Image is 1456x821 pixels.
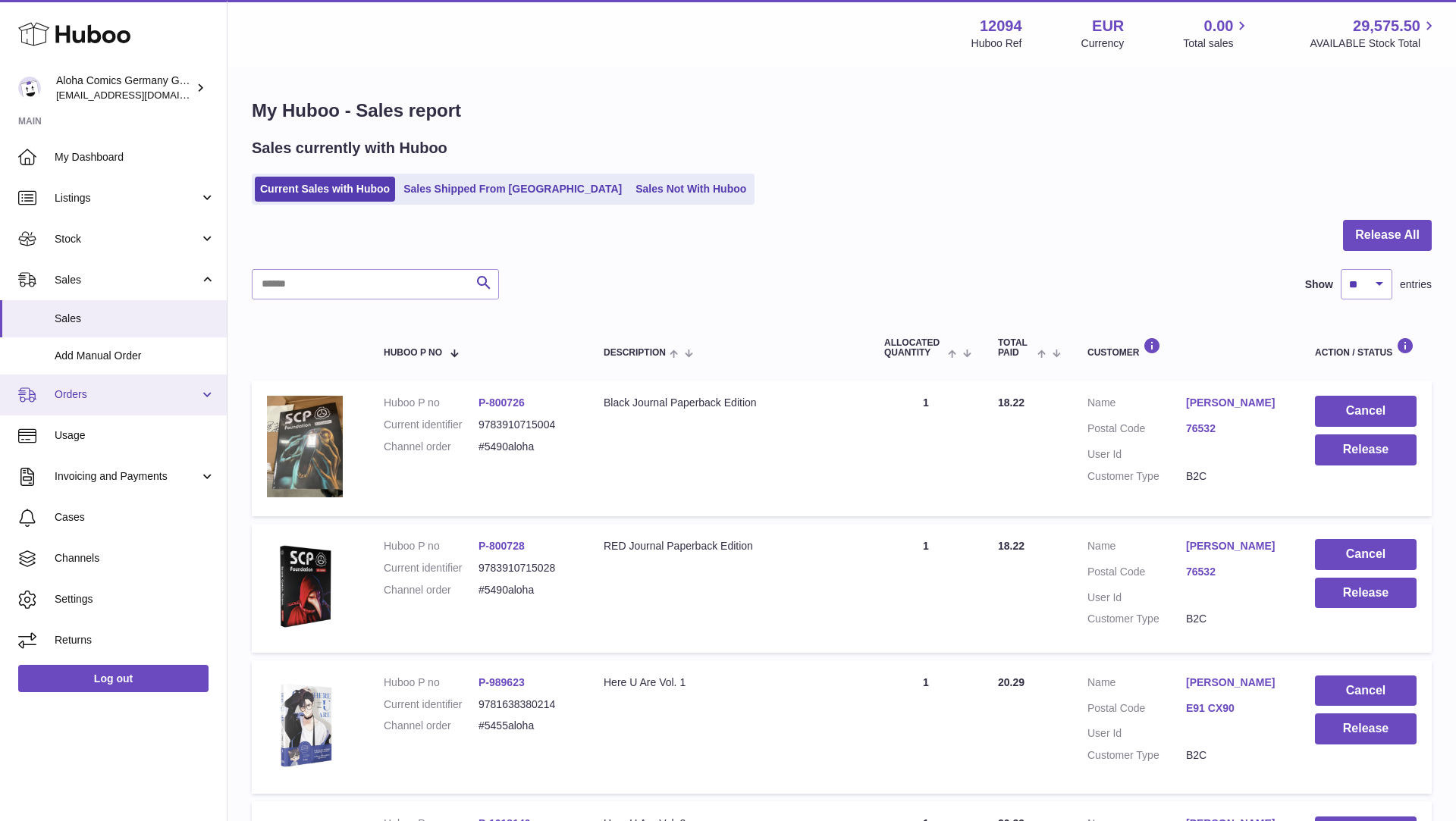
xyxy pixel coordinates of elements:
button: Cancel [1315,396,1417,427]
img: 1686998392.jpg [267,396,343,497]
td: 1 [869,381,983,515]
img: comicsaloha@gmail.com [18,77,41,99]
dt: User Id [1087,591,1186,605]
span: 20.29 [998,676,1025,688]
span: Orders [55,387,199,402]
dt: Huboo P no [384,539,479,553]
h1: My Huboo - Sales report [252,99,1432,123]
button: Release [1315,578,1417,609]
a: Sales Not With Huboo [630,177,752,202]
img: 120941736833573.png [267,539,343,634]
dt: Postal Code [1087,565,1186,583]
div: Action / Status [1315,337,1417,358]
dt: Name [1087,675,1186,694]
span: Add Manual Order [55,349,215,363]
span: AVAILABLE Stock Total [1310,36,1438,51]
dt: Current identifier [384,418,479,432]
a: Sales Shipped From [GEOGRAPHIC_DATA] [398,177,627,202]
span: Stock [55,232,199,246]
dd: #5490aloha [479,583,573,597]
dd: #5455aloha [479,719,573,733]
label: Show [1305,277,1333,292]
a: E91 CX90 [1186,701,1285,716]
span: Cases [55,510,215,525]
dt: Customer Type [1087,748,1186,763]
span: My Dashboard [55,150,215,165]
a: P-800726 [479,396,525,409]
dt: Channel order [384,440,479,454]
dt: Postal Code [1087,421,1186,440]
a: Current Sales with Huboo [255,177,395,202]
span: entries [1400,277,1432,292]
strong: 12094 [980,16,1022,36]
button: Cancel [1315,675,1417,707]
div: Aloha Comics Germany GmbH [56,74,193,102]
dd: B2C [1186,469,1285,484]
td: 1 [869,660,983,794]
a: Log out [18,665,209,692]
dt: Huboo P no [384,396,479,410]
div: Here U Are Vol. 1 [604,675,854,690]
span: 18.22 [998,540,1025,552]
dd: 9781638380214 [479,697,573,712]
span: Huboo P no [384,348,442,358]
dt: Channel order [384,719,479,733]
dd: #5490aloha [479,440,573,454]
dd: 9783910715004 [479,418,573,432]
dt: Current identifier [384,561,479,575]
div: Customer [1087,337,1285,358]
button: Release All [1343,220,1432,251]
dt: Channel order [384,583,479,597]
strong: EUR [1092,16,1124,36]
div: Black Journal Paperback Edition [604,396,854,410]
a: 76532 [1186,565,1285,579]
a: P-989623 [479,676,525,688]
dd: B2C [1186,748,1285,763]
span: 0.00 [1204,16,1234,36]
dt: User Id [1087,447,1186,462]
dd: B2C [1186,612,1285,626]
a: 29,575.50 AVAILABLE Stock Total [1310,16,1438,51]
span: Total paid [998,338,1034,358]
dt: Customer Type [1087,469,1186,484]
img: 120941736833658.png [267,675,343,775]
span: Usage [55,428,215,443]
span: [EMAIL_ADDRESS][DOMAIN_NAME] [56,89,223,101]
dt: Huboo P no [384,675,479,690]
dt: Name [1087,539,1186,557]
h2: Sales currently with Huboo [252,138,447,158]
span: ALLOCATED Quantity [884,338,944,358]
span: Listings [55,191,199,205]
button: Cancel [1315,539,1417,570]
span: 18.22 [998,396,1025,409]
dt: Postal Code [1087,701,1186,719]
div: RED Journal Paperback Edition [604,539,854,553]
a: P-800728 [479,540,525,552]
button: Release [1315,434,1417,465]
td: 1 [869,524,983,653]
span: Settings [55,592,215,606]
span: Returns [55,633,215,647]
a: [PERSON_NAME] [1186,396,1285,410]
span: Total sales [1183,36,1250,51]
div: Currency [1081,36,1125,51]
a: [PERSON_NAME] [1186,539,1285,553]
dt: Customer Type [1087,612,1186,626]
span: Description [604,348,666,358]
span: Sales [55,312,215,326]
button: Release [1315,713,1417,744]
span: Sales [55,273,199,287]
span: Invoicing and Payments [55,469,199,484]
a: 0.00 Total sales [1183,16,1250,51]
dt: Current identifier [384,697,479,712]
span: Channels [55,551,215,566]
a: 76532 [1186,421,1285,436]
dt: User Id [1087,726,1186,741]
span: 29,575.50 [1353,16,1420,36]
div: Huboo Ref [971,36,1022,51]
a: [PERSON_NAME] [1186,675,1285,690]
dd: 9783910715028 [479,561,573,575]
dt: Name [1087,396,1186,414]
